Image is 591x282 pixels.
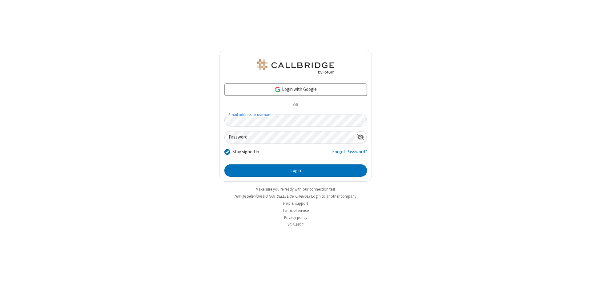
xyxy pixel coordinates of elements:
span: OR [291,101,300,110]
img: google-icon.png [274,86,281,93]
button: Login [224,164,367,177]
input: Email address or username [224,115,367,127]
a: Help & support [283,201,308,206]
a: Terms of service [283,208,309,213]
label: Stay signed in [232,148,259,155]
a: Privacy policy [284,215,307,220]
a: Forgot Password? [332,148,367,160]
li: Not QA Selenium DO NOT DELETE OR CHANGE? [219,193,372,199]
button: Login to another company [311,193,356,199]
img: QA Selenium DO NOT DELETE OR CHANGE [255,59,336,74]
li: v2.6.353.2 [219,222,372,228]
a: Login with Google [224,83,367,96]
a: Make sure you're ready with our connection test [256,187,335,192]
input: Password [225,131,355,143]
div: Show password [355,131,367,143]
